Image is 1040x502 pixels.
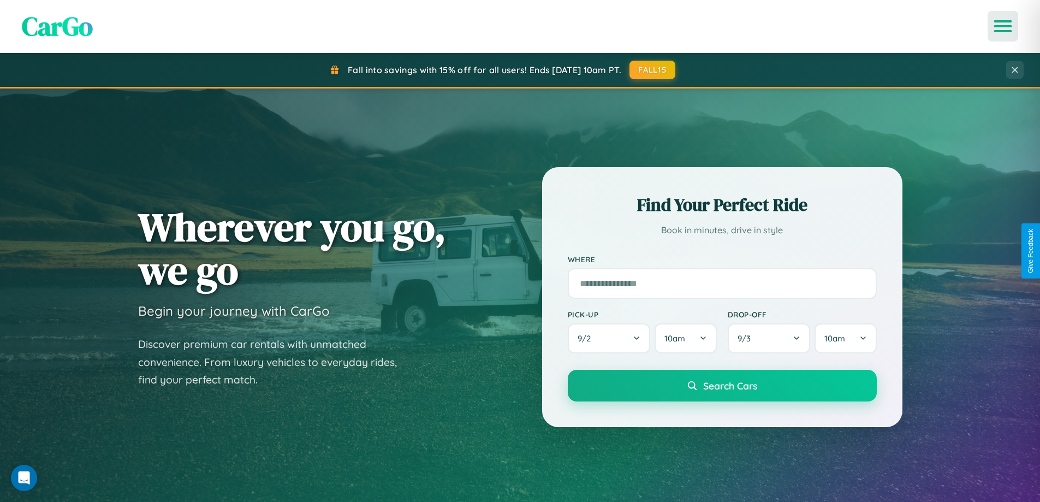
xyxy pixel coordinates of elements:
button: 10am [655,323,716,353]
button: FALL15 [629,61,675,79]
button: 9/3 [728,323,811,353]
span: CarGo [22,8,93,44]
p: Discover premium car rentals with unmatched convenience. From luxury vehicles to everyday rides, ... [138,335,411,389]
h3: Begin your journey with CarGo [138,303,330,319]
div: Give Feedback [1027,229,1035,273]
label: Where [568,255,877,264]
span: Fall into savings with 15% off for all users! Ends [DATE] 10am PT. [348,64,621,75]
h2: Find Your Perfect Ride [568,193,877,217]
label: Drop-off [728,310,877,319]
div: Open Intercom Messenger [11,465,37,491]
button: 9/2 [568,323,651,353]
h1: Wherever you go, we go [138,205,446,292]
span: 9 / 3 [738,333,756,344]
label: Pick-up [568,310,717,319]
span: 9 / 2 [578,333,596,344]
p: Book in minutes, drive in style [568,222,877,238]
span: 10am [824,333,845,344]
span: 10am [664,333,685,344]
button: 10am [815,323,876,353]
button: Search Cars [568,370,877,401]
span: Search Cars [703,380,757,392]
button: Open menu [988,11,1018,42]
